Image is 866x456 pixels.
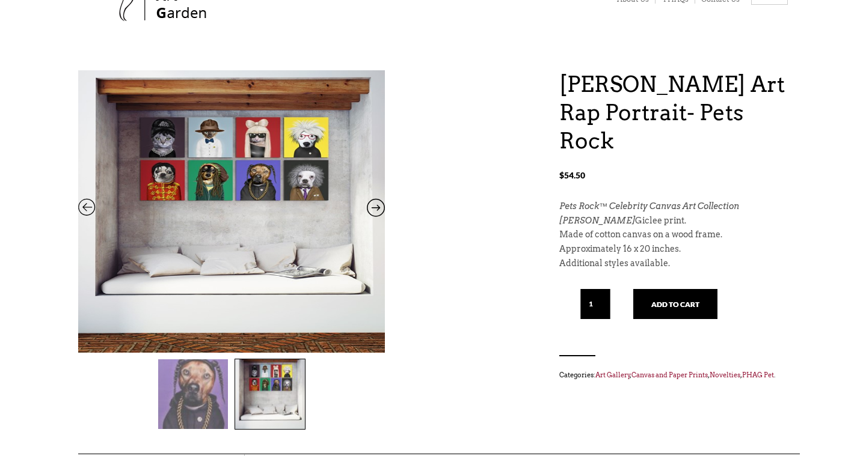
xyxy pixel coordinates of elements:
[631,371,708,379] a: Canvas and Paper Prints
[559,214,788,228] p: Giclee print.
[559,216,635,225] em: [PERSON_NAME]
[633,289,717,319] button: Add to cart
[559,170,585,180] bdi: 54.50
[595,371,630,379] a: Art Gallery
[158,359,228,429] img: snoop dogg as a dog
[559,257,788,271] p: Additional styles available.
[559,228,788,242] p: Made of cotton canvas on a wood frame.
[559,70,788,154] h1: [PERSON_NAME] Art Rap Portrait- Pets Rock
[742,371,774,379] a: PHAG Pet
[559,368,788,382] span: Categories: , , , .
[559,201,739,211] em: Pets Rock™ Celebrity Canvas Art Collection
[559,242,788,257] p: Approximately 16 x 20 inches.
[559,170,564,180] span: $
[580,289,610,319] input: Qty
[710,371,740,379] a: Novelties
